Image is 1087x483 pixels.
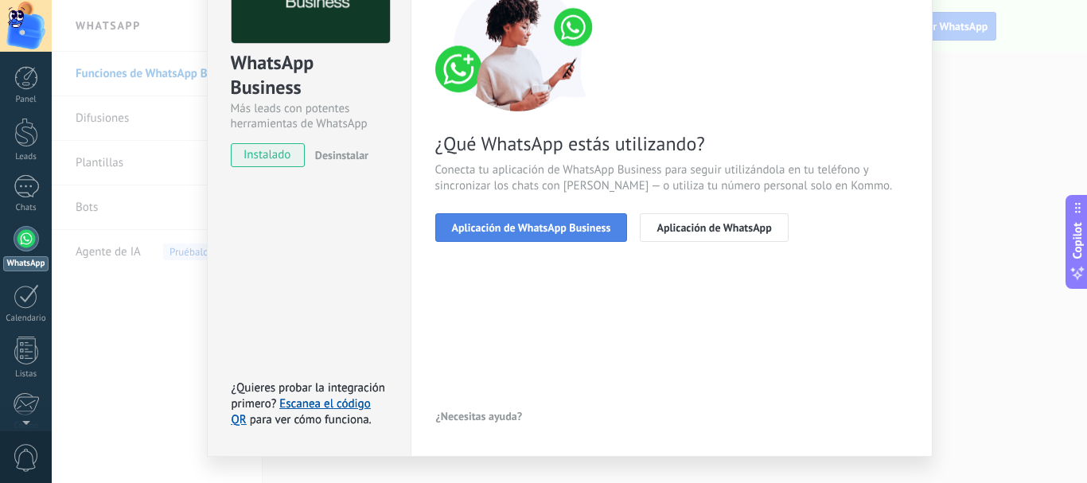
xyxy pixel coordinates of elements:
button: Aplicación de WhatsApp Business [435,213,628,242]
span: ¿Necesitas ayuda? [436,411,523,422]
div: WhatsApp [3,256,49,271]
span: Desinstalar [315,148,368,162]
button: Desinstalar [309,143,368,167]
div: Listas [3,369,49,380]
div: Leads [3,152,49,162]
div: Chats [3,203,49,213]
span: Copilot [1069,222,1085,259]
span: ¿Quieres probar la integración primero? [232,380,386,411]
div: Panel [3,95,49,105]
button: Aplicación de WhatsApp [640,213,788,242]
span: Conecta tu aplicación de WhatsApp Business para seguir utilizándola en tu teléfono y sincronizar ... [435,162,908,194]
div: WhatsApp Business [231,50,388,101]
div: Calendario [3,314,49,324]
span: instalado [232,143,304,167]
span: Aplicación de WhatsApp [656,222,771,233]
span: para ver cómo funciona. [250,412,372,427]
span: ¿Qué WhatsApp estás utilizando? [435,131,908,156]
span: Aplicación de WhatsApp Business [452,222,611,233]
button: ¿Necesitas ayuda? [435,404,524,428]
div: Más leads con potentes herramientas de WhatsApp [231,101,388,131]
a: Escanea el código QR [232,396,371,427]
